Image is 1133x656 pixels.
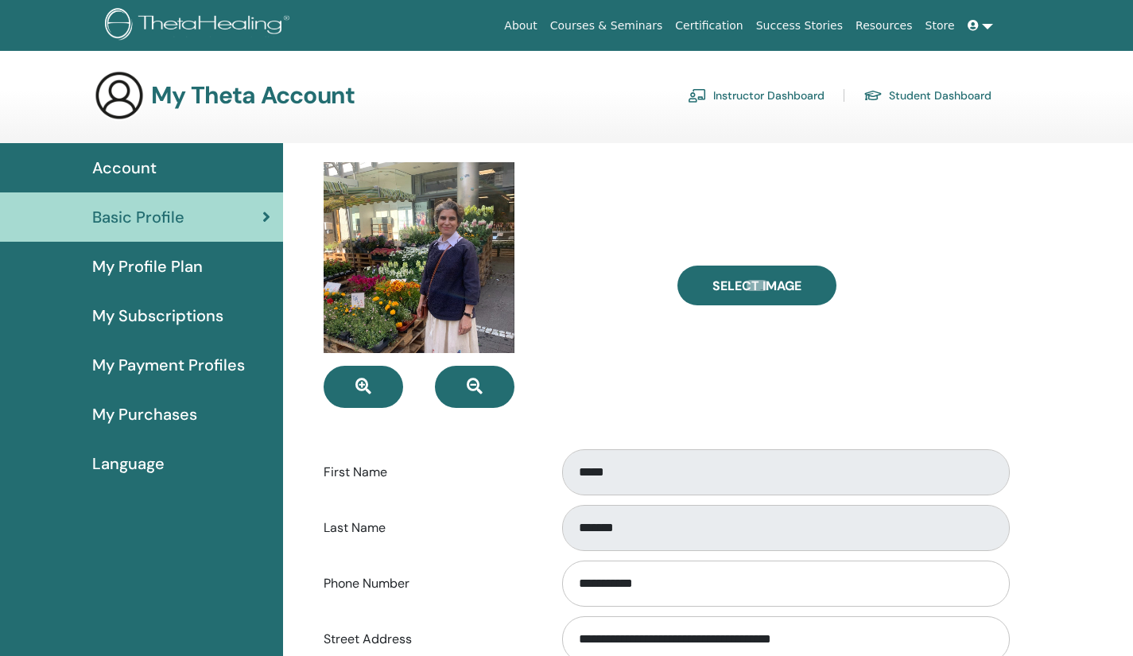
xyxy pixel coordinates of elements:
[312,457,547,487] label: First Name
[919,11,961,41] a: Store
[92,254,203,278] span: My Profile Plan
[92,353,245,377] span: My Payment Profiles
[94,70,145,121] img: generic-user-icon.jpg
[92,156,157,180] span: Account
[105,8,295,44] img: logo.png
[92,452,165,476] span: Language
[747,280,767,291] input: Select Image
[312,569,547,599] label: Phone Number
[312,624,547,654] label: Street Address
[669,11,749,41] a: Certification
[688,83,825,108] a: Instructor Dashboard
[324,162,514,353] img: default.jpg
[92,402,197,426] span: My Purchases
[92,304,223,328] span: My Subscriptions
[863,89,883,103] img: graduation-cap.svg
[544,11,669,41] a: Courses & Seminars
[312,513,547,543] label: Last Name
[151,81,355,110] h3: My Theta Account
[712,278,801,294] span: Select Image
[688,88,707,103] img: chalkboard-teacher.svg
[750,11,849,41] a: Success Stories
[92,205,184,229] span: Basic Profile
[849,11,919,41] a: Resources
[498,11,543,41] a: About
[863,83,991,108] a: Student Dashboard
